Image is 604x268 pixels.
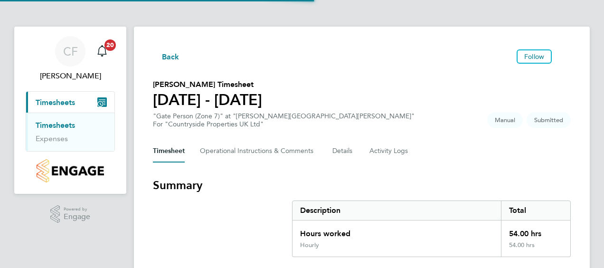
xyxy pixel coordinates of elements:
button: Timesheet [153,140,185,163]
div: Hourly [300,241,319,249]
a: Go to home page [26,159,115,182]
span: Back [162,51,179,63]
h2: [PERSON_NAME] Timesheet [153,79,262,90]
a: CF[PERSON_NAME] [26,36,115,82]
div: Hours worked [293,220,501,241]
span: This timesheet is Submitted. [527,112,571,128]
div: Summary [292,201,571,257]
span: Powered by [64,205,90,213]
button: Timesheets [26,92,114,113]
a: Powered byEngage [50,205,91,223]
span: 20 [104,39,116,51]
div: "Gate Person (Zone 7)" at "[PERSON_NAME][GEOGRAPHIC_DATA][PERSON_NAME]" [153,112,415,128]
div: 54.00 hrs [501,220,570,241]
a: Expenses [36,134,68,143]
div: For "Countryside Properties UK Ltd" [153,120,415,128]
span: CF [63,45,78,57]
button: Back [153,50,179,62]
a: Timesheets [36,121,75,130]
span: Timesheets [36,98,75,107]
nav: Main navigation [14,27,126,194]
h3: Summary [153,178,571,193]
span: This timesheet was manually created. [487,112,523,128]
div: Description [293,201,501,220]
span: Engage [64,213,90,221]
span: Follow [524,52,544,61]
span: Chris Ferris [26,70,115,82]
button: Operational Instructions & Comments [200,140,317,163]
img: countryside-properties-logo-retina.png [37,159,104,182]
div: Timesheets [26,113,114,151]
button: Details [332,140,354,163]
button: Follow [517,49,552,64]
a: 20 [93,36,112,67]
div: 54.00 hrs [501,241,570,257]
button: Timesheets Menu [556,54,571,59]
div: Total [501,201,570,220]
h1: [DATE] - [DATE] [153,90,262,109]
button: Activity Logs [369,140,409,163]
